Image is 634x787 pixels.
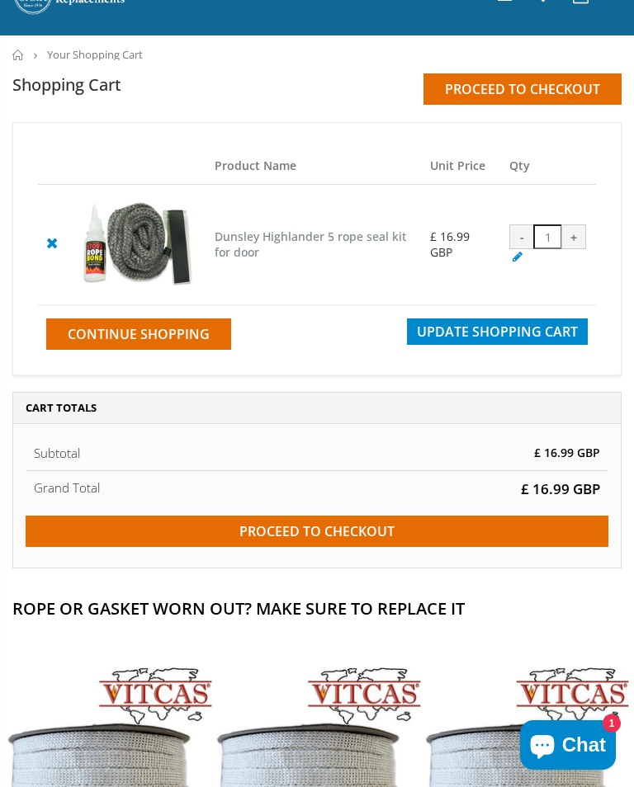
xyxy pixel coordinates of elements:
button: Update Shopping Cart [407,318,588,345]
span: £ 16.99 GBP [521,479,600,498]
span: Update Shopping Cart [417,323,578,341]
img: Dunsley Highlander 5 rope seal kit for door [74,197,198,291]
h2: Rope Or Gasket Worn Out? Make Sure To Replace It [12,597,622,620]
a: Dunsley Highlander 5 rope seal kit for door [215,229,406,260]
inbox-online-store-chat: Shopify online store chat [515,720,621,774]
div: + [561,224,586,249]
span: Continue Shopping [68,325,210,343]
span: Your Shopping Cart [47,47,143,62]
span: Cart Totals [26,400,97,415]
input: Proceed to checkout [423,73,622,105]
input: Proceed to checkout [26,516,608,547]
th: Qty [501,148,596,185]
strong: Grand Total [34,479,100,496]
a: Home [12,49,25,60]
span: Subtotal [34,445,80,461]
h1: Shopping Cart [12,73,121,96]
a: Continue Shopping [46,318,231,350]
th: Product Name [206,148,423,185]
span: £ 16.99 GBP [534,445,600,460]
div: - [509,224,534,249]
span: £ 16.99 GBP [430,229,470,259]
th: Unit Price [422,148,501,185]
